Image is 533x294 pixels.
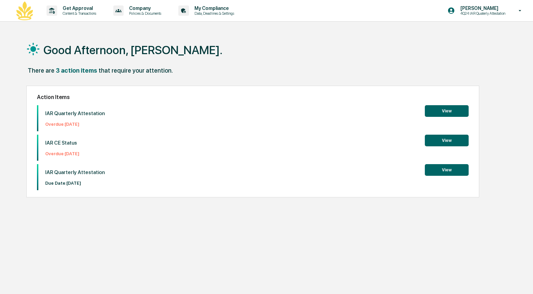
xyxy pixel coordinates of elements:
p: Company [124,5,165,11]
div: 3 action items [56,67,97,74]
p: IAR Quarterly Attestation [45,169,105,175]
div: There are [28,67,54,74]
p: Data, Deadlines & Settings [189,11,238,16]
a: View [425,107,469,114]
a: View [425,166,469,173]
p: IAR CE Status [45,140,79,146]
h1: Good Afternoon, [PERSON_NAME]. [43,43,223,57]
p: 4Q24 IAR Quaterly Attestation [455,11,509,16]
img: logo [16,1,33,20]
button: View [425,164,469,176]
p: Overdue: [DATE] [45,122,105,127]
p: IAR Quarterly Attestation [45,110,105,117]
p: Overdue: [DATE] [45,151,79,156]
p: Policies & Documents [124,11,165,16]
div: that require your attention. [99,67,173,74]
p: My Compliance [189,5,238,11]
p: [PERSON_NAME] [455,5,509,11]
p: Get Approval [57,5,100,11]
button: View [425,105,469,117]
p: Content & Transactions [57,11,100,16]
h2: Action Items [37,94,469,100]
button: View [425,135,469,146]
a: View [425,137,469,143]
p: Due Date: [DATE] [45,181,105,186]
